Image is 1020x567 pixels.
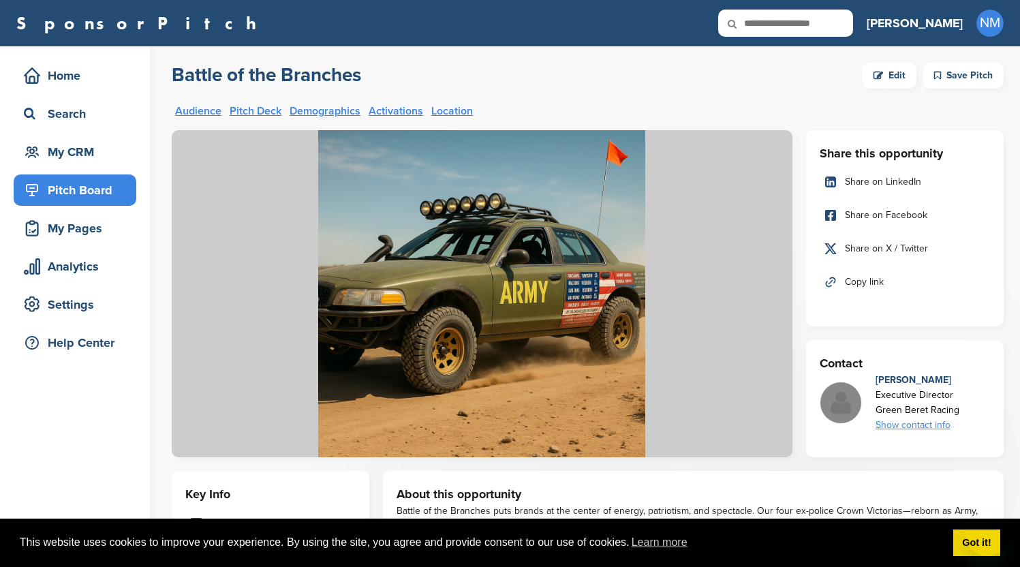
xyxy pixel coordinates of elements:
[965,512,1009,556] iframe: Button to launch messaging window, conversation in progress
[876,388,959,403] div: Executive Director
[14,174,136,206] a: Pitch Board
[175,106,221,117] a: Audience
[20,532,942,553] span: This website uses cookies to improve your experience. By using the site, you agree and provide co...
[185,485,356,504] h3: Key Info
[845,241,928,256] span: Share on X / Twitter
[16,14,265,32] a: SponsorPitch
[20,140,136,164] div: My CRM
[876,403,959,418] div: Green Beret Racing
[876,418,959,433] div: Show contact info
[820,382,861,423] img: Missing
[290,106,360,117] a: Demographics
[20,63,136,88] div: Home
[630,532,690,553] a: learn more about cookies
[820,168,990,196] a: Share on LinkedIn
[369,106,423,117] a: Activations
[431,106,473,117] a: Location
[867,14,963,33] h3: [PERSON_NAME]
[863,63,916,89] a: Edit
[172,130,792,457] img: Sponsorpitch &
[867,8,963,38] a: [PERSON_NAME]
[845,275,884,290] span: Copy link
[820,144,990,163] h3: Share this opportunity
[20,292,136,317] div: Settings
[820,268,990,296] a: Copy link
[14,213,136,244] a: My Pages
[397,485,990,504] h3: About this opportunity
[397,504,990,549] div: Battle of the Branches puts brands at the center of energy, patriotism, and spectacle. Our four e...
[172,63,361,87] h2: Battle of the Branches
[20,254,136,279] div: Analytics
[14,136,136,168] a: My CRM
[923,63,1004,89] div: Save Pitch
[876,373,959,388] div: [PERSON_NAME]
[211,515,269,530] span: Entertainment
[14,98,136,129] a: Search
[820,354,990,373] h3: Contact
[230,106,281,117] a: Pitch Deck
[820,201,990,230] a: Share on Facebook
[14,289,136,320] a: Settings
[14,327,136,358] a: Help Center
[20,331,136,355] div: Help Center
[14,60,136,91] a: Home
[953,530,1000,557] a: dismiss cookie message
[20,178,136,202] div: Pitch Board
[845,208,927,223] span: Share on Facebook
[20,102,136,126] div: Search
[820,234,990,263] a: Share on X / Twitter
[14,251,136,282] a: Analytics
[172,63,361,89] a: Battle of the Branches
[845,174,921,189] span: Share on LinkedIn
[976,10,1004,37] span: NM
[20,216,136,241] div: My Pages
